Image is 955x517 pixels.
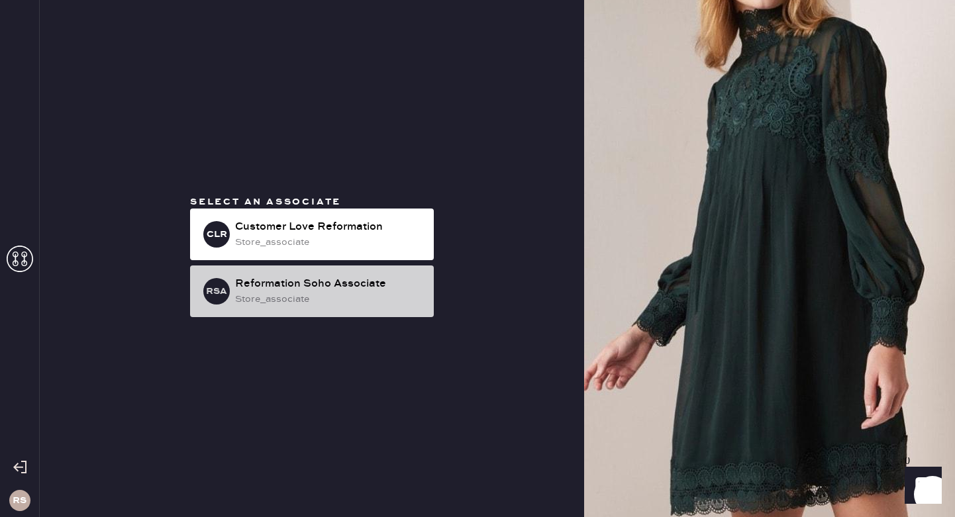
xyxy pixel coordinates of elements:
h3: RSA [206,287,227,296]
div: store_associate [235,292,423,306]
h3: CLR [207,230,227,239]
span: Select an associate [190,196,341,208]
iframe: Front Chat [892,457,949,514]
h3: RS [13,496,26,505]
div: store_associate [235,235,423,250]
div: Reformation Soho Associate [235,276,423,292]
div: Customer Love Reformation [235,219,423,235]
